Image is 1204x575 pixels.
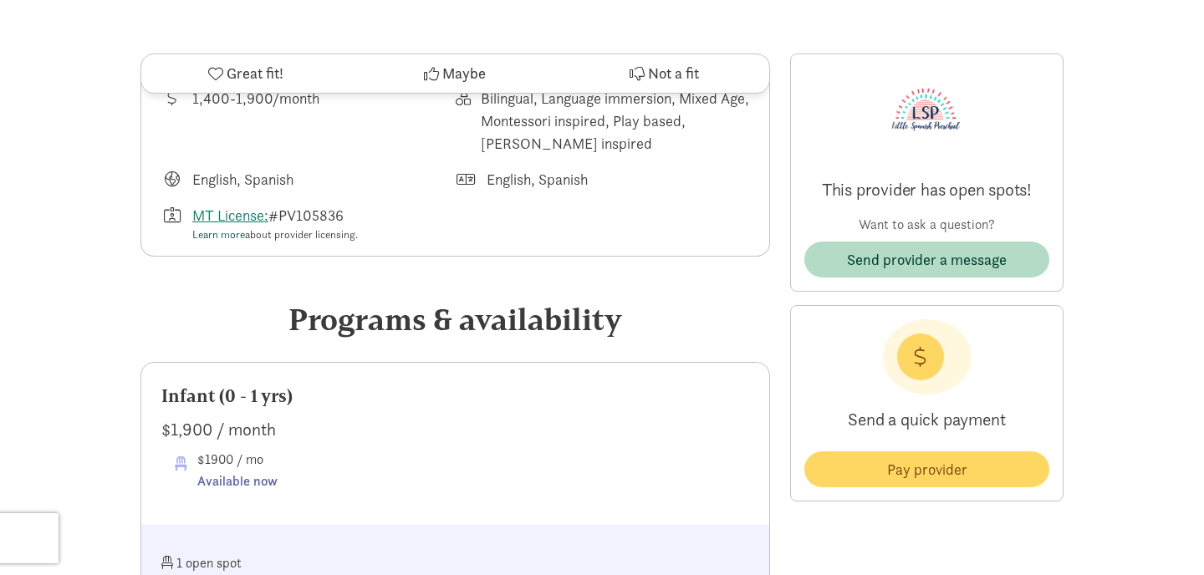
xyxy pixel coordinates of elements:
[161,87,456,155] div: Average tuition for this program
[882,68,972,158] img: Provider logo
[481,87,750,155] div: Bilingual, Language immersion, Mixed Age, Montessori inspired, Play based, [PERSON_NAME] inspired
[192,51,415,74] div: 1 month - [DEMOGRAPHIC_DATA]
[887,458,967,481] span: Pay provider
[192,87,319,155] div: 1,400-1,900/month
[197,449,278,491] span: $1900 / mo
[192,206,268,225] a: MT License:
[227,63,283,85] span: Great fit!
[804,394,1049,445] p: Send a quick payment
[197,471,278,492] div: Available now
[648,63,699,85] span: Not a fit
[141,54,350,93] button: Great fit!
[161,416,749,443] div: $1,900 / month
[487,51,660,74] div: Mon-Fri, 8:00am - 4:00pm
[161,51,456,74] div: Age range for children that this provider cares for
[350,54,559,93] button: Maybe
[140,297,770,342] div: Programs & availability
[192,226,358,243] div: about provider licensing.
[192,168,293,191] div: English, Spanish
[560,54,769,93] button: Not a fit
[487,168,588,191] div: English, Spanish
[161,204,456,243] div: License number
[161,383,749,410] div: Infant (0 - 1 yrs)
[456,51,750,74] div: Class schedule
[192,204,358,243] div: #PV105836
[804,242,1049,277] button: Send provider a message
[456,168,750,191] div: Languages spoken
[192,227,245,242] a: Learn more
[804,215,1049,235] p: Want to ask a question?
[456,87,750,155] div: This provider's education philosophy
[442,63,486,85] span: Maybe
[847,248,1007,271] span: Send provider a message
[161,168,456,191] div: Languages taught
[804,178,1049,201] p: This provider has open spots!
